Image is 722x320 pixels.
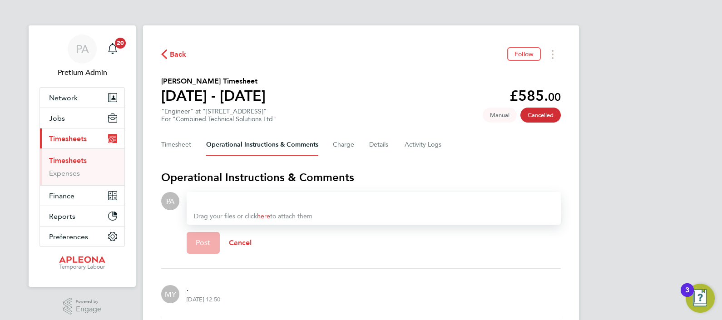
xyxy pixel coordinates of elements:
[229,238,252,247] span: Cancel
[76,298,101,305] span: Powered by
[161,87,266,105] h1: [DATE] - [DATE]
[40,67,125,78] span: Pretium Admin
[187,283,220,294] p: .
[115,38,126,49] span: 20
[520,108,561,123] span: This timesheet has been cancelled.
[161,134,192,156] button: Timesheet
[104,34,122,64] a: 20
[161,115,276,123] div: For "Combined Technical Solutions Ltd"
[369,134,390,156] button: Details
[685,290,689,302] div: 3
[161,285,179,303] div: Matt Young
[161,192,179,210] div: Pretium Admin
[40,256,125,271] a: Go to home page
[63,298,102,315] a: Powered byEngage
[509,87,561,104] app-decimal: £585.
[170,49,187,60] span: Back
[76,43,89,55] span: PA
[49,156,87,165] a: Timesheets
[548,90,561,103] span: 00
[40,128,124,148] button: Timesheets
[40,88,124,108] button: Network
[686,284,715,313] button: Open Resource Center, 3 new notifications
[220,232,261,254] button: Cancel
[29,25,136,287] nav: Main navigation
[40,148,124,185] div: Timesheets
[166,196,174,206] span: PA
[49,134,87,143] span: Timesheets
[49,232,88,241] span: Preferences
[514,50,534,58] span: Follow
[206,134,318,156] button: Operational Instructions & Comments
[76,305,101,313] span: Engage
[161,49,187,60] button: Back
[40,108,124,128] button: Jobs
[483,108,517,123] span: This timesheet was manually created.
[161,170,561,185] h3: Operational Instructions & Comments
[49,94,78,102] span: Network
[49,192,74,200] span: Finance
[40,186,124,206] button: Finance
[507,47,541,61] button: Follow
[165,289,176,299] span: MY
[405,134,443,156] button: Activity Logs
[257,212,270,220] a: here
[187,296,220,303] div: [DATE] 12:50
[59,256,105,271] img: apleona-logo-retina.png
[161,108,276,123] div: "Engineer" at "[STREET_ADDRESS]"
[161,76,266,87] h2: [PERSON_NAME] Timesheet
[49,212,75,221] span: Reports
[333,134,355,156] button: Charge
[194,212,312,220] span: Drag your files or click to attach them
[40,206,124,226] button: Reports
[49,114,65,123] span: Jobs
[544,47,561,61] button: Timesheets Menu
[40,34,125,78] a: PAPretium Admin
[40,226,124,246] button: Preferences
[49,169,80,177] a: Expenses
